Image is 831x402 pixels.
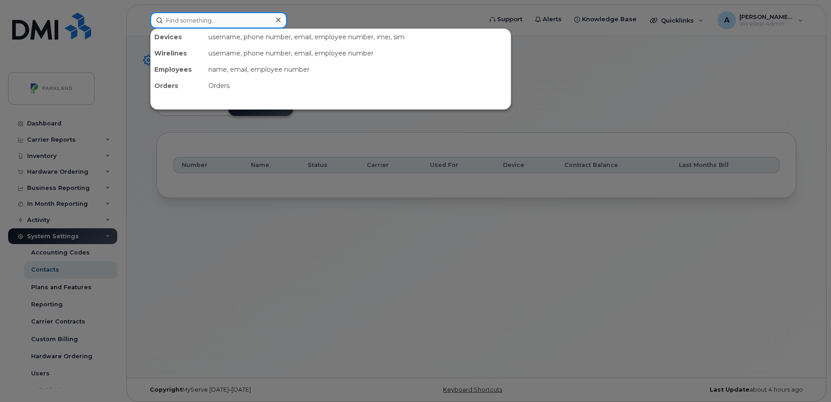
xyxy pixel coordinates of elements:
[205,29,511,45] div: username, phone number, email, employee number, imei, sim
[205,78,511,94] div: Orders
[205,61,511,78] div: name, email, employee number
[151,45,205,61] div: Wirelines
[205,45,511,61] div: username, phone number, email, employee number
[151,29,205,45] div: Devices
[151,61,205,78] div: Employees
[151,78,205,94] div: Orders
